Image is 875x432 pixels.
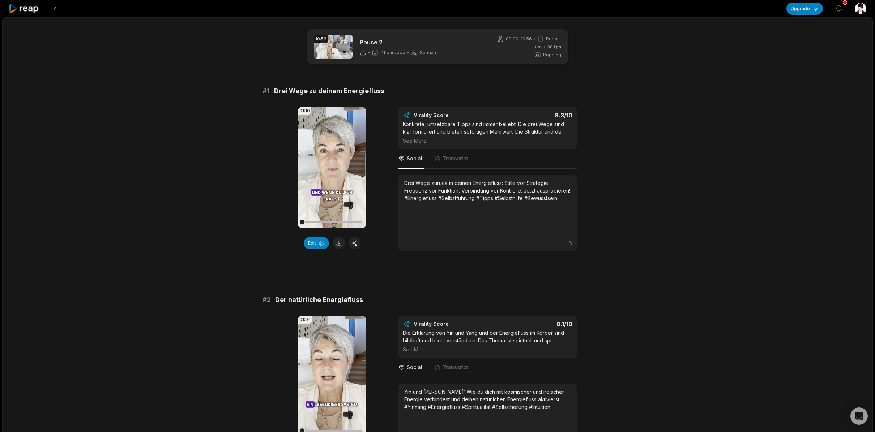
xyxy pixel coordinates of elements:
[304,237,329,249] button: Edit
[443,364,468,371] span: Transcript
[495,320,573,328] div: 8.1 /10
[403,329,572,353] div: Die Erklärung von Yin und Yang und der Energiefluss im Körper sind bildhaft und leicht verständli...
[506,36,532,42] span: 00:00 - 10:56
[414,112,491,119] div: Virality Score
[398,358,577,377] nav: Tabs
[262,86,270,96] span: # 1
[407,364,422,371] span: Social
[275,295,363,305] span: Der natürliche Energiefluss
[443,155,468,162] span: Transcript
[414,320,491,328] div: Virality Score
[546,36,561,42] span: Portrait
[407,155,422,162] span: Social
[403,137,572,144] div: See More
[495,112,573,119] div: 8.3 /10
[786,3,823,15] button: Upgrade
[360,38,436,47] p: Pause 2
[274,86,384,96] span: Drei Wege zu deinem Energiefluss
[554,44,561,49] span: fps
[298,107,366,228] video: Your browser does not support mp4 format.
[419,50,436,56] span: German
[543,52,561,58] span: Popping
[262,295,271,305] span: # 2
[403,120,572,144] div: Konkrete, umsetzbare Tipps sind immer beliebt. Die drei Wege sind klar formuliert und bieten sofo...
[403,346,572,353] div: See More
[380,50,405,56] span: 2 hours ago
[547,44,561,50] span: 30
[404,179,571,202] div: Drei Wege zurück in deinen Energiefluss: Stille vor Strategie, Frequenz vor Funktion, Verbindung ...
[404,388,571,411] div: Yin und [PERSON_NAME]: Wie du dich mit kosmischer und irdischer Energie verbindest und deinen nat...
[850,407,868,425] div: Open Intercom Messenger
[314,35,328,43] div: 10:56
[398,149,577,169] nav: Tabs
